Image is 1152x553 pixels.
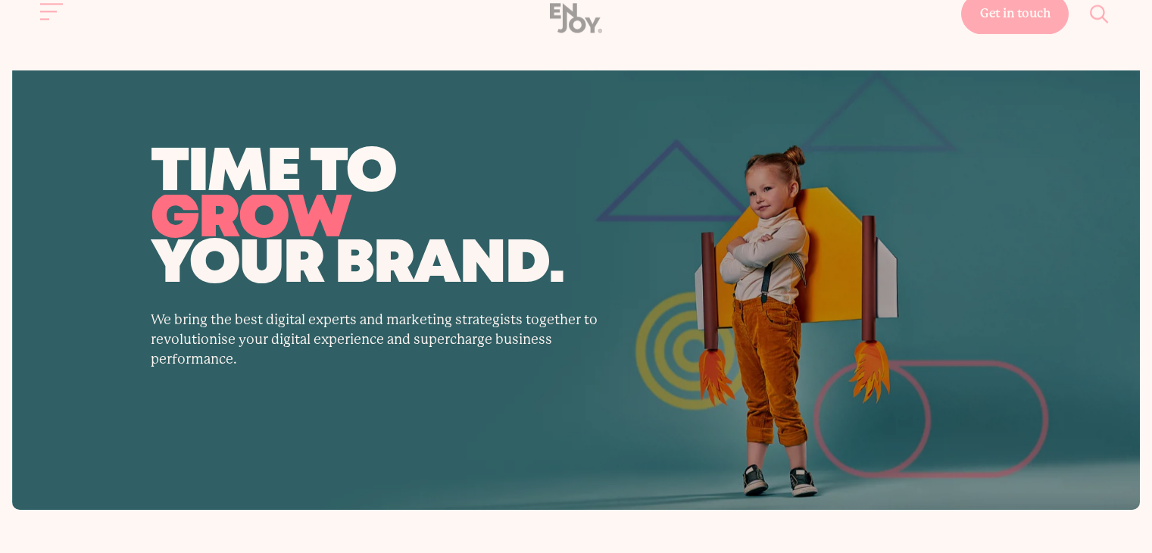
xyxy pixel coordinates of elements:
span: time to [151,153,1002,195]
span: grow [151,195,351,245]
span: your brand. [151,245,1002,286]
p: We bring the best digital experts and marketing strategists together to revolutionise your digita... [151,310,605,369]
a: Get in touch [961,14,1069,55]
button: Site search [1084,19,1116,51]
button: Site navigation [36,17,68,48]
